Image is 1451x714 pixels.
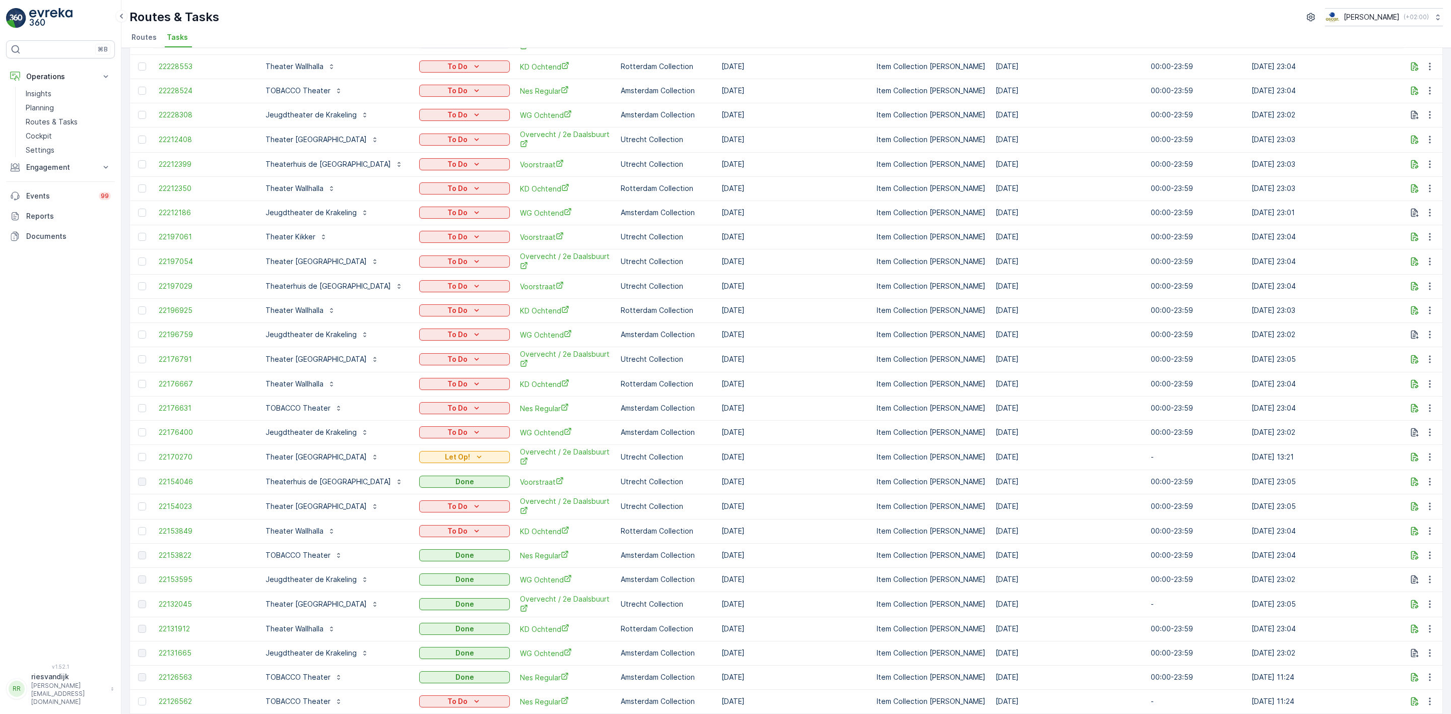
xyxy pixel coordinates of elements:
[716,444,872,470] td: [DATE]
[520,379,611,390] span: KD Ochtend
[991,201,1146,225] td: [DATE]
[716,494,872,519] td: [DATE]
[159,599,249,609] span: 22132045
[447,526,468,536] p: To Do
[159,330,249,340] span: 22196759
[520,86,611,96] a: Nes Regular
[520,330,611,340] span: WG Ochtend
[6,67,115,87] button: Operations
[266,427,357,437] p: Jeugdtheater de Krakeling
[419,500,510,512] button: To Do
[991,592,1146,617] td: [DATE]
[716,322,872,347] td: [DATE]
[259,180,342,197] button: Theater Wallhalla
[447,330,468,340] p: To Do
[447,208,468,218] p: To Do
[520,110,611,120] a: WG Ochtend
[520,281,611,292] a: Voorstraat
[716,420,872,444] td: [DATE]
[259,132,385,148] button: Theater [GEOGRAPHIC_DATA]
[716,152,872,176] td: [DATE]
[259,498,385,514] button: Theater [GEOGRAPHIC_DATA]
[26,131,52,141] p: Cockpit
[520,305,611,316] a: KD Ochtend
[991,54,1146,79] td: [DATE]
[266,452,367,462] p: Theater [GEOGRAPHIC_DATA]
[520,526,611,537] span: KD Ochtend
[716,347,872,372] td: [DATE]
[138,502,146,510] div: Toggle Row Selected
[266,574,357,585] p: Jeugdtheater de Krakeling
[159,354,249,364] a: 22176791
[520,183,611,194] span: KD Ochtend
[266,256,367,267] p: Theater [GEOGRAPHIC_DATA]
[6,226,115,246] a: Documents
[138,160,146,168] div: Toggle Row Selected
[991,298,1146,322] td: [DATE]
[447,354,468,364] p: To Do
[159,526,249,536] a: 22153849
[26,145,54,155] p: Settings
[520,574,611,585] a: WG Ochtend
[259,58,342,75] button: Theater Wallhalla
[266,135,367,145] p: Theater [GEOGRAPHIC_DATA]
[159,574,249,585] a: 22153595
[159,110,249,120] a: 22228308
[419,255,510,268] button: To Do
[520,232,611,242] a: Voorstraat
[991,322,1146,347] td: [DATE]
[991,225,1146,249] td: [DATE]
[520,403,611,414] a: Nes Regular
[520,550,611,561] span: Nes Regular
[266,232,315,242] p: Theater Kikker
[991,470,1146,494] td: [DATE]
[520,208,611,218] span: WG Ochtend
[159,61,249,72] span: 22228553
[991,347,1146,372] td: [DATE]
[716,225,872,249] td: [DATE]
[266,354,367,364] p: Theater [GEOGRAPHIC_DATA]
[159,183,249,193] a: 22212350
[259,596,385,612] button: Theater [GEOGRAPHIC_DATA]
[138,380,146,388] div: Toggle Row Selected
[259,351,385,367] button: Theater [GEOGRAPHIC_DATA]
[138,184,146,192] div: Toggle Row Selected
[991,127,1146,152] td: [DATE]
[520,349,611,370] a: Overvecht / 2e Daalsbuurt
[447,159,468,169] p: To Do
[419,280,510,292] button: To Do
[1246,225,1402,249] td: [DATE] 23:04
[1246,420,1402,444] td: [DATE] 23:02
[1246,543,1402,567] td: [DATE] 23:04
[447,379,468,389] p: To Do
[419,134,510,146] button: To Do
[159,550,249,560] span: 22153822
[159,305,249,315] span: 22196925
[22,115,115,129] a: Routes & Tasks
[266,281,391,291] p: Theaterhuis de [GEOGRAPHIC_DATA]
[26,89,51,99] p: Insights
[159,86,249,96] a: 22228524
[138,404,146,412] div: Toggle Row Selected
[159,427,249,437] a: 22176400
[138,355,146,363] div: Toggle Row Selected
[259,400,349,416] button: TOBACCO Theater
[455,477,474,487] p: Done
[991,617,1146,641] td: [DATE]
[447,110,468,120] p: To Do
[138,111,146,119] div: Toggle Row Selected
[991,249,1146,274] td: [DATE]
[259,107,375,123] button: Jeugdtheater de Krakeling
[6,206,115,226] a: Reports
[991,396,1146,420] td: [DATE]
[159,379,249,389] a: 22176667
[259,424,375,440] button: Jeugdtheater de Krakeling
[6,157,115,177] button: Engagement
[1246,444,1402,470] td: [DATE] 13:21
